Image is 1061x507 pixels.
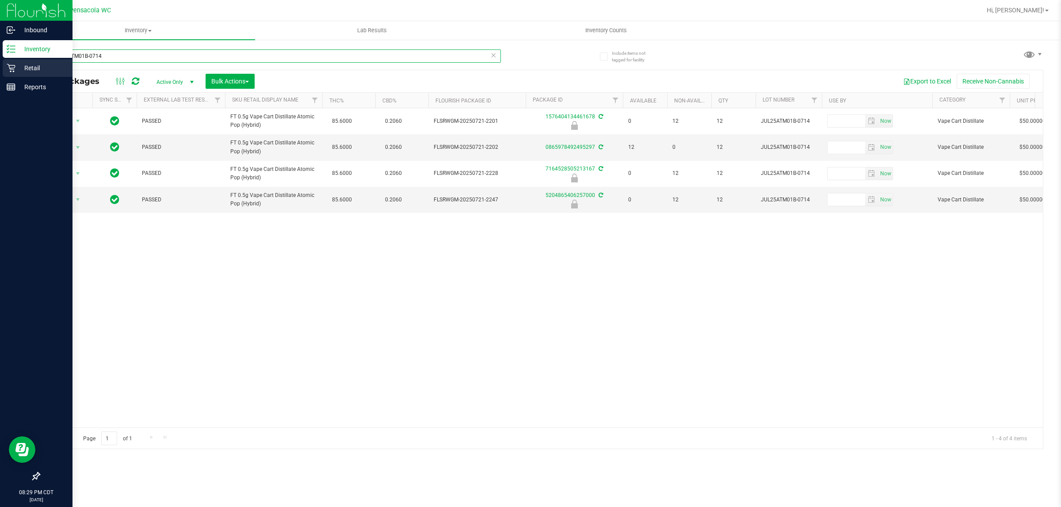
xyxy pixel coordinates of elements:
span: 12 [672,196,706,204]
span: select [878,115,893,127]
span: select [878,141,893,154]
a: Flourish Package ID [435,98,491,104]
a: Inventory Counts [489,21,723,40]
a: 7164528505213167 [546,166,595,172]
a: Inventory [21,21,255,40]
span: Set Current date [878,115,893,128]
a: 1576404134461678 [546,114,595,120]
a: Sync Status [99,97,134,103]
span: 12 [717,196,750,204]
span: 0.2060 [381,167,406,180]
span: JUL25ATM01B-0714 [761,117,817,125]
a: Sku Retail Display Name [232,97,298,103]
span: In Sync [110,167,119,179]
span: 85.6000 [328,141,356,154]
span: Inventory [21,26,255,34]
span: 12 [628,143,662,151]
span: FLSRWGM-20250721-2247 [434,196,520,204]
span: select [865,167,878,180]
a: Lot Number [763,97,794,103]
a: Filter [308,93,322,108]
span: In Sync [110,141,119,153]
span: Vape Cart Distillate [938,117,1004,125]
span: Set Current date [878,193,893,206]
button: Export to Excel [897,74,957,89]
p: [DATE] [4,496,69,503]
span: select [73,141,84,154]
a: Lab Results [255,21,489,40]
a: Unit Price [1017,98,1045,104]
span: FLSRWGM-20250721-2201 [434,117,520,125]
span: select [73,167,84,180]
a: CBD% [382,98,397,104]
span: FLSRWGM-20250721-2202 [434,143,520,151]
span: 85.6000 [328,115,356,128]
span: select [865,193,878,206]
span: FT 0.5g Vape Cart Distillate Atomic Pop (Hybrid) [230,165,317,182]
span: In Sync [110,193,119,206]
span: Vape Cart Distillate [938,196,1004,204]
span: 0 [628,169,662,178]
span: JUL25ATM01B-0714 [761,196,817,204]
div: Newly Received [524,200,624,208]
span: FLSRWGM-20250721-2228 [434,169,520,178]
inline-svg: Inventory [7,45,15,53]
span: 12 [717,169,750,178]
span: Page of 1 [76,431,139,445]
span: select [865,115,878,127]
span: Inventory Counts [573,26,639,34]
a: 5204865406257000 [546,192,595,198]
p: Inbound [15,25,69,35]
iframe: Resource center [9,436,35,463]
input: 1 [101,431,117,445]
a: THC% [329,98,344,104]
span: select [73,193,84,206]
div: Newly Received [524,174,624,182]
span: 0 [628,117,662,125]
a: Filter [995,93,1010,108]
span: select [878,193,893,206]
a: External Lab Test Result [144,97,213,103]
span: 1 - 4 of 4 items [985,431,1034,445]
span: JUL25ATM01B-0714 [761,143,817,151]
button: Receive Non-Cannabis [957,74,1030,89]
p: Inventory [15,44,69,54]
span: 12 [717,117,750,125]
span: select [73,115,84,127]
span: 85.6000 [328,167,356,180]
a: Category [939,97,966,103]
span: $50.00000 [1015,115,1050,128]
span: 0.2060 [381,193,406,206]
span: 0.2060 [381,115,406,128]
span: 0 [672,143,706,151]
span: Sync from Compliance System [597,192,603,198]
span: PASSED [142,196,220,204]
span: Sync from Compliance System [597,166,603,172]
a: Filter [807,93,822,108]
span: PASSED [142,117,220,125]
span: Pensacola WC [69,7,111,14]
a: Qty [718,98,728,104]
a: Package ID [533,97,563,103]
a: Use By [829,98,846,104]
span: select [865,141,878,154]
span: 0 [628,196,662,204]
span: Bulk Actions [211,78,249,85]
span: Vape Cart Distillate [938,169,1004,178]
a: Non-Available [674,98,714,104]
span: FT 0.5g Vape Cart Distillate Atomic Pop (Hybrid) [230,113,317,129]
span: JUL25ATM01B-0714 [761,169,817,178]
inline-svg: Reports [7,83,15,91]
a: Filter [122,93,137,108]
p: 08:29 PM CDT [4,488,69,496]
p: Reports [15,82,69,92]
span: $50.00000 [1015,141,1050,154]
span: FT 0.5g Vape Cart Distillate Atomic Pop (Hybrid) [230,191,317,208]
a: Available [630,98,656,104]
span: Sync from Compliance System [597,114,603,120]
span: 12 [672,169,706,178]
span: Include items not tagged for facility [612,50,656,63]
span: 0.2060 [381,141,406,154]
span: Clear [490,49,496,61]
a: 0865978492495297 [546,144,595,150]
